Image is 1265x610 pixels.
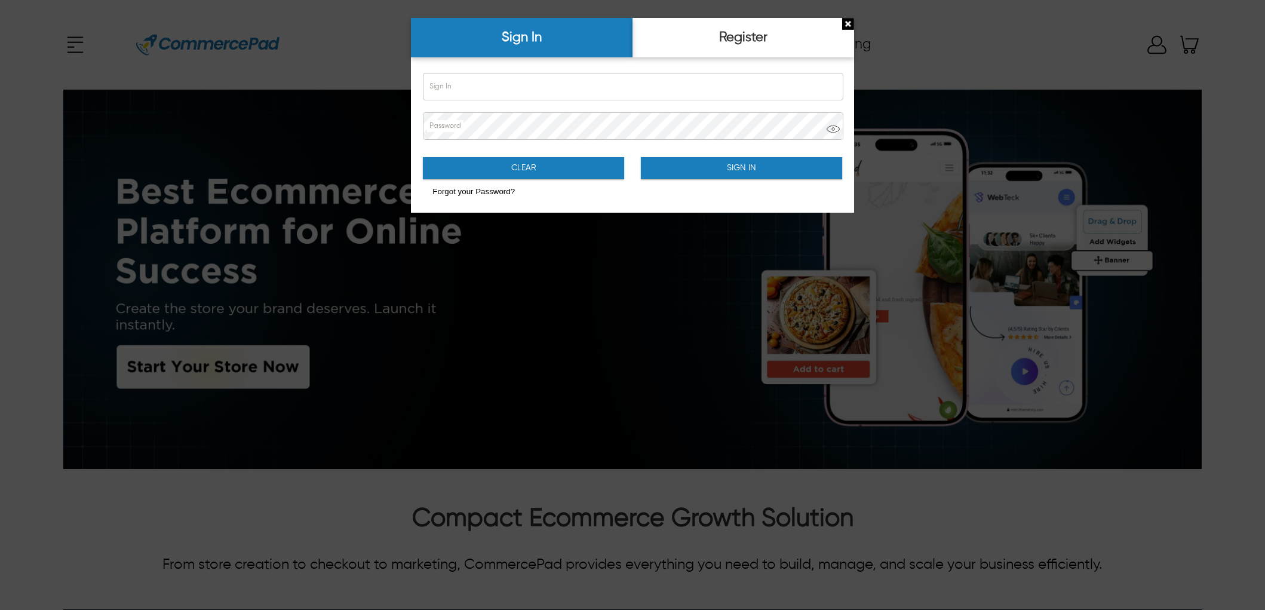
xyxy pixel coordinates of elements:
[411,18,853,213] div: SignUp and Register LayOver Opened
[423,182,524,201] button: Forgot your Password?
[423,157,624,179] button: Clear
[411,18,632,57] div: Sign In
[641,157,842,179] button: Sign In
[842,18,854,30] div: Close Sign Popup
[632,18,854,57] div: Register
